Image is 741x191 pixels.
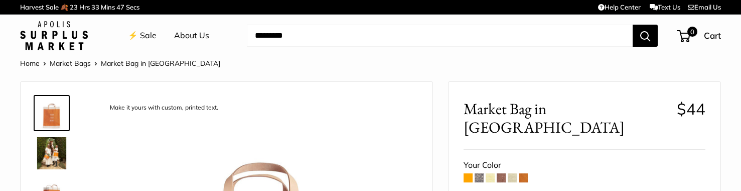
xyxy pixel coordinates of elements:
[101,59,220,68] span: Market Bag in [GEOGRAPHIC_DATA]
[20,21,88,50] img: Apolis: Surplus Market
[464,100,669,137] span: Market Bag in [GEOGRAPHIC_DATA]
[128,28,157,43] a: ⚡️ Sale
[34,95,70,131] a: description_Make it yours with custom, printed text.
[687,27,697,37] span: 0
[116,3,124,11] span: 47
[704,30,721,41] span: Cart
[91,3,99,11] span: 33
[36,97,68,129] img: description_Make it yours with custom, printed text.
[126,3,139,11] span: Secs
[34,135,70,171] a: Market Bag in Citrus
[688,3,721,11] a: Email Us
[50,59,91,68] a: Market Bags
[79,3,90,11] span: Hrs
[247,25,633,47] input: Search...
[598,3,641,11] a: Help Center
[677,99,705,119] span: $44
[650,3,680,11] a: Text Us
[678,28,721,44] a: 0 Cart
[70,3,78,11] span: 23
[101,3,115,11] span: Mins
[20,59,40,68] a: Home
[20,57,220,70] nav: Breadcrumb
[174,28,209,43] a: About Us
[464,158,705,173] div: Your Color
[36,137,68,169] img: Market Bag in Citrus
[105,101,223,115] div: Make it yours with custom, printed text.
[633,25,658,47] button: Search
